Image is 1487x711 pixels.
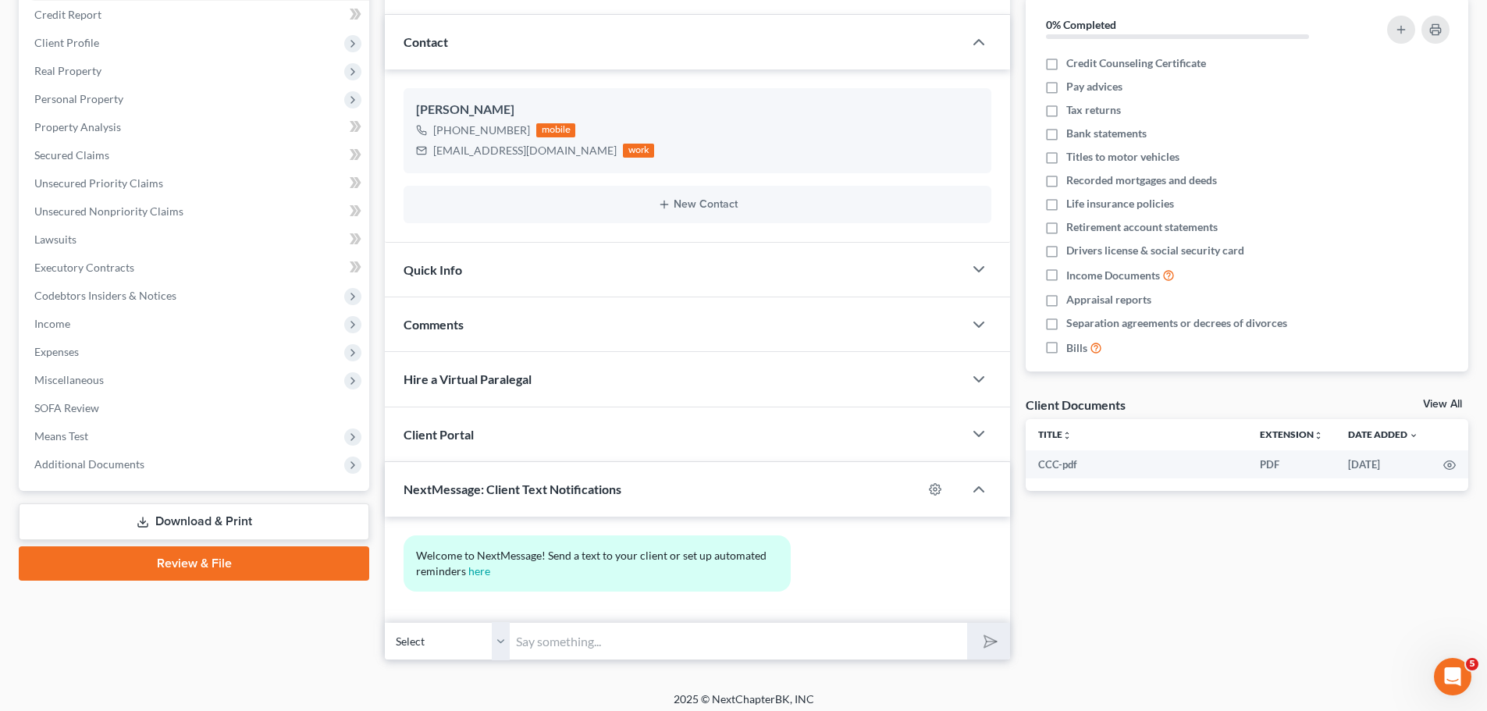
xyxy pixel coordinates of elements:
i: unfold_more [1314,431,1323,440]
iframe: Intercom live chat [1434,658,1471,695]
span: Client Profile [34,36,99,49]
span: Appraisal reports [1066,292,1151,308]
strong: 0% Completed [1046,18,1116,31]
span: Unsecured Priority Claims [34,176,163,190]
span: NextMessage: Client Text Notifications [404,482,621,496]
a: Unsecured Priority Claims [22,169,369,197]
a: Date Added expand_more [1348,428,1418,440]
div: work [623,144,654,158]
div: mobile [536,123,575,137]
span: Bank statements [1066,126,1147,141]
a: Extensionunfold_more [1260,428,1323,440]
td: CCC-pdf [1026,450,1247,478]
td: [DATE] [1336,450,1431,478]
span: Hire a Virtual Paralegal [404,371,532,386]
span: Recorded mortgages and deeds [1066,172,1217,188]
span: Client Portal [404,427,474,442]
span: Codebtors Insiders & Notices [34,289,176,302]
span: SOFA Review [34,401,99,414]
div: [EMAIL_ADDRESS][DOMAIN_NAME] [433,143,617,158]
span: Real Property [34,64,101,77]
span: Executory Contracts [34,261,134,274]
span: Titles to motor vehicles [1066,149,1179,165]
span: Income Documents [1066,268,1160,283]
td: PDF [1247,450,1336,478]
span: Expenses [34,345,79,358]
a: SOFA Review [22,394,369,422]
span: Quick Info [404,262,462,277]
a: Download & Print [19,503,369,540]
span: Contact [404,34,448,49]
span: Miscellaneous [34,373,104,386]
span: Drivers license & social security card [1066,243,1244,258]
a: Credit Report [22,1,369,29]
span: Credit Counseling Certificate [1066,55,1206,71]
span: 5 [1466,658,1478,670]
span: Unsecured Nonpriority Claims [34,204,183,218]
span: Welcome to NextMessage! Send a text to your client or set up automated reminders [416,549,769,578]
span: Personal Property [34,92,123,105]
a: Review & File [19,546,369,581]
i: unfold_more [1062,431,1072,440]
div: Client Documents [1026,396,1126,413]
i: expand_more [1409,431,1418,440]
a: View All [1423,399,1462,410]
span: Lawsuits [34,233,76,246]
button: New Contact [416,198,979,211]
a: Property Analysis [22,113,369,141]
a: Titleunfold_more [1038,428,1072,440]
span: Means Test [34,429,88,443]
span: Additional Documents [34,457,144,471]
span: Retirement account statements [1066,219,1218,235]
a: Unsecured Nonpriority Claims [22,197,369,226]
span: Separation agreements or decrees of divorces [1066,315,1287,331]
span: Income [34,317,70,330]
div: [PERSON_NAME] [416,101,979,119]
div: [PHONE_NUMBER] [433,123,530,138]
a: Lawsuits [22,226,369,254]
span: Life insurance policies [1066,196,1174,212]
span: Pay advices [1066,79,1122,94]
span: Tax returns [1066,102,1121,118]
span: Comments [404,317,464,332]
a: Executory Contracts [22,254,369,282]
a: here [468,564,490,578]
span: Property Analysis [34,120,121,133]
span: Bills [1066,340,1087,356]
a: Secured Claims [22,141,369,169]
span: Credit Report [34,8,101,21]
span: Secured Claims [34,148,109,162]
input: Say something... [510,622,967,660]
